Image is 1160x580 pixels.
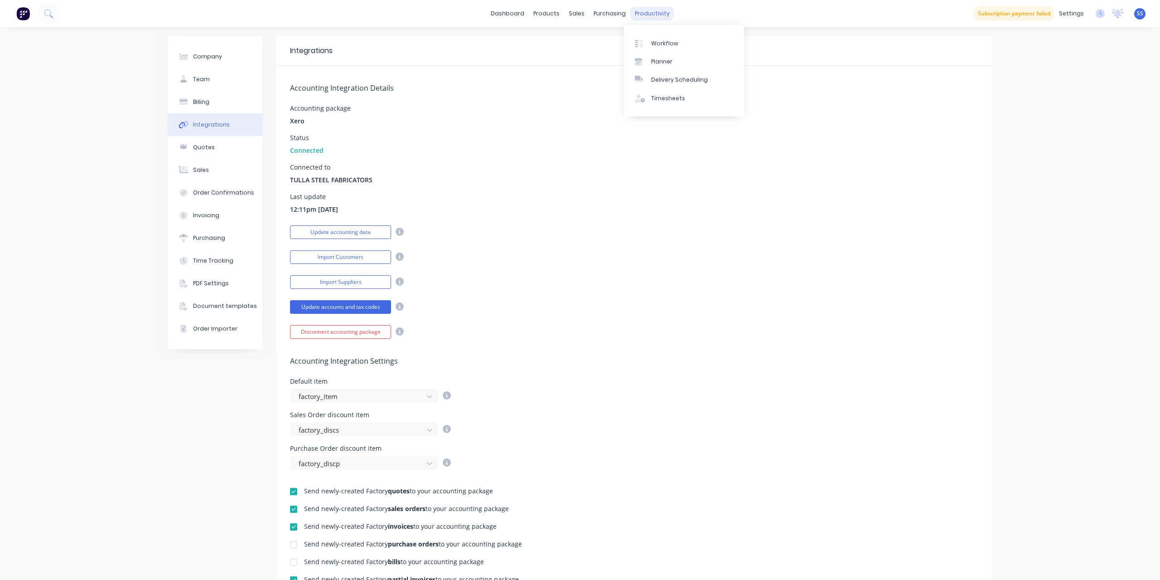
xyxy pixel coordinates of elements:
[290,175,372,185] span: TULLA STEEL FABRICATORS
[290,357,979,366] h5: Accounting Integration Settings
[388,557,401,566] b: bills
[290,194,338,200] div: Last update
[290,378,451,385] div: Default item
[624,34,744,52] a: Workflow
[486,7,529,20] a: dashboard
[168,113,263,136] button: Integrations
[304,559,484,565] div: Send newly-created Factory to your accounting package
[290,325,391,339] button: Disconnect accounting package
[564,7,589,20] div: sales
[651,58,672,66] div: Planner
[193,302,257,310] div: Document templates
[193,143,215,151] div: Quotes
[651,39,678,48] div: Workflow
[193,234,225,242] div: Purchasing
[290,135,324,141] div: Status
[168,136,263,159] button: Quotes
[290,164,372,171] div: Connected to
[388,487,410,495] b: quotes
[290,300,391,314] button: Update accounts and tax codes
[193,211,219,219] div: Invoicing
[290,250,391,264] button: Import Customers
[16,7,30,20] img: Factory
[193,75,210,83] div: Team
[651,76,708,84] div: Delivery Scheduling
[168,204,263,227] button: Invoicing
[193,121,230,129] div: Integrations
[168,272,263,295] button: PDF Settings
[290,84,979,93] h5: Accounting Integration Details
[168,227,263,249] button: Purchasing
[624,53,744,71] a: Planner
[388,522,413,531] b: invoices
[290,225,391,239] button: Update accounting data
[168,68,263,91] button: Team
[290,205,338,214] span: 12:11pm [DATE]
[651,94,685,102] div: Timesheets
[624,71,744,89] a: Delivery Scheduling
[388,540,439,548] b: purchase orders
[290,45,333,56] div: Integrations
[168,45,263,68] button: Company
[589,7,630,20] div: purchasing
[1054,7,1088,20] div: settings
[168,91,263,113] button: Billing
[290,412,451,418] div: Sales Order discount item
[304,488,493,494] div: Send newly-created Factory to your accounting package
[193,325,237,333] div: Order Importer
[290,445,451,452] div: Purchase Order discount item
[388,504,425,513] b: sales orders
[304,541,522,547] div: Send newly-created Factory to your accounting package
[290,146,324,155] span: Connected
[630,7,674,20] div: productivity
[168,249,263,272] button: Time Tracking
[624,89,744,107] a: Timesheets
[168,317,263,340] button: Order Importer
[974,7,1054,20] button: Subscription payment failed
[529,7,564,20] div: products
[193,189,254,197] div: Order Confirmations
[193,98,209,106] div: Billing
[168,295,263,317] button: Document templates
[1137,10,1143,18] span: SS
[290,116,304,126] span: Xero
[168,159,263,181] button: Sales
[304,506,509,512] div: Send newly-created Factory to your accounting package
[290,105,351,112] div: Accounting package
[193,53,222,61] div: Company
[290,275,391,289] button: Import Suppliers
[304,523,497,530] div: Send newly-created Factory to your accounting package
[193,166,209,174] div: Sales
[168,181,263,204] button: Order Confirmations
[193,279,229,288] div: PDF Settings
[193,257,233,265] div: Time Tracking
